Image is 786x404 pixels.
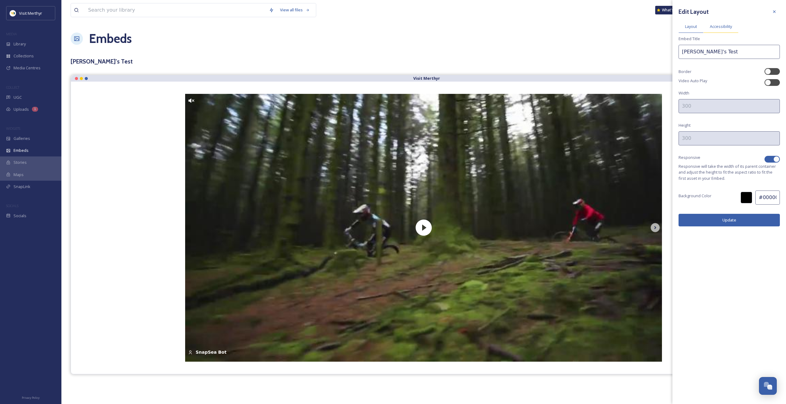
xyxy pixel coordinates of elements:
span: Background Color [679,193,711,199]
span: Visit Merthyr [19,10,42,16]
span: Collections [14,53,34,59]
strong: Visit Merthyr [413,75,440,81]
span: WIDGETS [6,126,20,131]
button: Open Chat [759,377,777,395]
img: thumbnail [185,94,662,362]
span: Responsive [679,155,700,160]
div: SnapSea Bot [185,346,662,359]
a: View all files [277,4,313,16]
span: MEDIA [6,32,17,36]
span: Accessibility [710,24,732,29]
span: Embeds [14,148,29,153]
span: Embed Title [679,36,700,42]
a: Privacy Policy [22,394,40,401]
h3: Edit Layout [679,7,709,16]
span: UGC [14,94,22,100]
span: Library [14,41,26,47]
span: Border [679,69,691,75]
input: 300 [679,131,780,145]
span: COLLECT [6,85,19,90]
input: My Embed [679,45,780,59]
div: 1 [32,107,38,112]
span: Height [679,122,691,128]
h3: [PERSON_NAME]'s Test [71,57,133,66]
span: Privacy Policy [22,396,40,400]
input: Search your library [85,3,266,17]
a: What's New [655,6,686,14]
button: Update [679,214,780,226]
span: Maps [14,172,24,178]
img: download.jpeg [10,10,16,16]
span: Stories [14,160,27,165]
span: Responsive will take the width of its parent container and adjust the height to fit the aspect ra... [679,164,780,181]
span: Media Centres [14,65,41,71]
span: Video Auto Play [679,78,707,84]
span: Layout [685,24,697,29]
span: SnapLink [14,184,30,190]
span: Galleries [14,136,30,141]
a: Embeds [89,29,132,48]
input: 300 [679,99,780,113]
span: Socials [14,213,26,219]
span: Width [679,90,689,96]
span: SOCIALS [6,203,18,208]
span: Uploads [14,106,29,112]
